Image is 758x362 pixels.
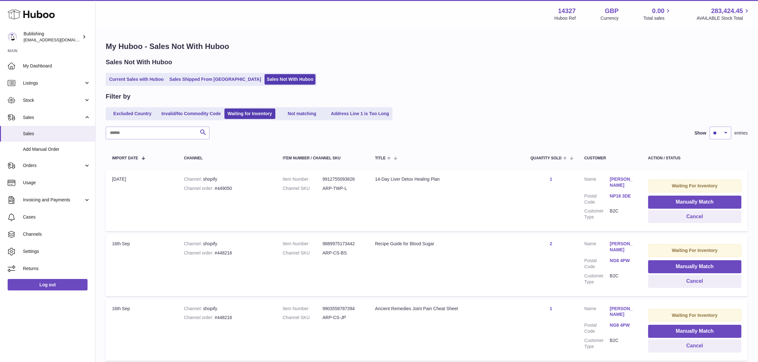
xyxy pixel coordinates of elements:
dt: Customer Type [584,273,610,285]
dd: B2C [610,208,635,220]
span: [EMAIL_ADDRESS][DOMAIN_NAME] [24,37,94,42]
strong: Channel [184,241,203,246]
div: shopify [184,241,270,247]
dt: Channel SKU [283,185,322,191]
td: 16th Sep [106,299,178,361]
img: internalAdmin-14327@internal.huboo.com [8,32,17,42]
span: 283,424.45 [711,7,743,15]
dd: B2C [610,273,635,285]
button: Cancel [648,275,741,288]
dd: 9912755093826 [322,176,362,182]
a: Not matching [277,108,328,119]
div: Ancient Remedies Joint Pain Cheat Sheet [375,306,518,312]
strong: Channel [184,306,203,311]
a: 0.00 Total sales [643,7,672,21]
h2: Filter by [106,92,131,101]
dt: Customer Type [584,338,610,350]
a: Address Line 1 is Too Long [329,108,392,119]
dd: ARP-CS-JP [322,315,362,321]
div: shopify [184,176,270,182]
a: NG8 4PW [610,258,635,264]
a: Invalid/No Commodity Code [159,108,223,119]
div: Currency [601,15,619,21]
strong: Waiting For Inventory [672,183,718,188]
button: Manually Match [648,325,741,338]
td: [DATE] [106,170,178,231]
button: Cancel [648,210,741,223]
div: Channel [184,156,270,160]
button: Cancel [648,339,741,352]
dd: 9889975173442 [322,241,362,247]
dd: 9903558787394 [322,306,362,312]
dt: Postal Code [584,193,610,205]
span: Invoicing and Payments [23,197,84,203]
strong: Channel [184,177,203,182]
a: 283,424.45 AVAILABLE Stock Total [697,7,750,21]
strong: Channel order [184,186,215,191]
span: My Dashboard [23,63,90,69]
span: 0.00 [652,7,665,15]
div: #448216 [184,315,270,321]
dd: ARP-TWP-L [322,185,362,191]
dt: Item Number [283,176,322,182]
strong: GBP [605,7,619,15]
div: Customer [584,156,635,160]
a: NG8 4PW [610,322,635,328]
dt: Name [584,306,610,319]
button: Manually Match [648,196,741,209]
span: Total sales [643,15,672,21]
div: Huboo Ref [555,15,576,21]
div: Action / Status [648,156,741,160]
strong: Waiting For Inventory [672,313,718,318]
div: #449050 [184,185,270,191]
td: 16th Sep [106,234,178,296]
span: Orders [23,163,84,169]
span: Title [375,156,386,160]
span: Import date [112,156,138,160]
a: Log out [8,279,88,290]
h1: My Huboo - Sales Not With Huboo [106,41,748,52]
span: Sales [23,115,84,121]
label: Show [695,130,706,136]
span: Cases [23,214,90,220]
a: [PERSON_NAME] [610,306,635,318]
span: Channels [23,231,90,237]
a: [PERSON_NAME] [610,241,635,253]
a: [PERSON_NAME] [610,176,635,188]
dt: Postal Code [584,322,610,334]
dt: Postal Code [584,258,610,270]
span: Settings [23,248,90,254]
strong: 14327 [558,7,576,15]
a: NP18 3DE [610,193,635,199]
dt: Item Number [283,241,322,247]
a: Waiting for Inventory [224,108,275,119]
dt: Channel SKU [283,250,322,256]
dt: Customer Type [584,208,610,220]
a: 2 [550,241,552,246]
span: Add Manual Order [23,146,90,152]
dt: Channel SKU [283,315,322,321]
h2: Sales Not With Huboo [106,58,172,66]
dt: Name [584,241,610,254]
span: Listings [23,80,84,86]
div: shopify [184,306,270,312]
dt: Item Number [283,306,322,312]
strong: Waiting For Inventory [672,248,718,253]
a: 1 [550,177,552,182]
span: Usage [23,180,90,186]
a: Current Sales with Huboo [107,74,166,85]
div: Recipe Guide for Blood Sugar [375,241,518,247]
span: entries [734,130,748,136]
strong: Channel order [184,250,215,255]
span: Sales [23,131,90,137]
a: Sales Shipped From [GEOGRAPHIC_DATA] [167,74,263,85]
span: Stock [23,97,84,103]
dt: Name [584,176,610,190]
span: AVAILABLE Stock Total [697,15,750,21]
div: Item Number / Channel SKU [283,156,362,160]
a: 1 [550,306,552,311]
span: Returns [23,266,90,272]
dd: ARP-CS-BS [322,250,362,256]
span: Quantity Sold [530,156,562,160]
dd: B2C [610,338,635,350]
